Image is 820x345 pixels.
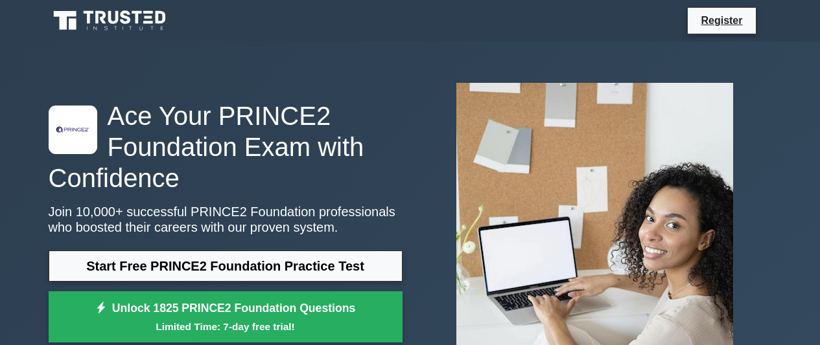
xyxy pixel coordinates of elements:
a: Start Free PRINCE2 Foundation Practice Test [49,250,403,282]
small: Limited Time: 7-day free trial! [65,319,386,334]
p: Join 10,000+ successful PRINCE2 Foundation professionals who boosted their careers with our prove... [49,204,403,235]
h1: Ace Your PRINCE2 Foundation Exam with Confidence [49,100,403,194]
a: Unlock 1825 PRINCE2 Foundation QuestionsLimited Time: 7-day free trial! [49,291,403,343]
a: Register [693,12,750,28]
